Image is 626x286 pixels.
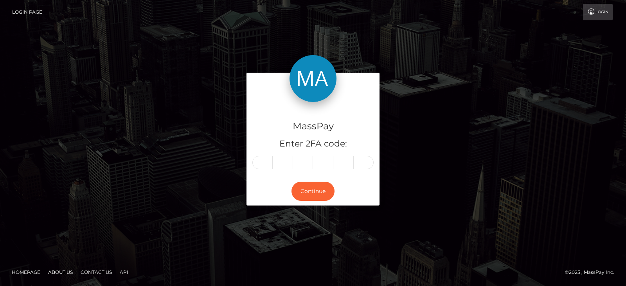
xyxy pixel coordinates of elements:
[291,182,335,201] button: Continue
[290,55,336,102] img: MassPay
[12,4,42,20] a: Login Page
[252,138,374,150] h5: Enter 2FA code:
[565,268,620,277] div: © 2025 , MassPay Inc.
[77,266,115,278] a: Contact Us
[583,4,613,20] a: Login
[45,266,76,278] a: About Us
[9,266,43,278] a: Homepage
[117,266,131,278] a: API
[252,120,374,133] h4: MassPay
